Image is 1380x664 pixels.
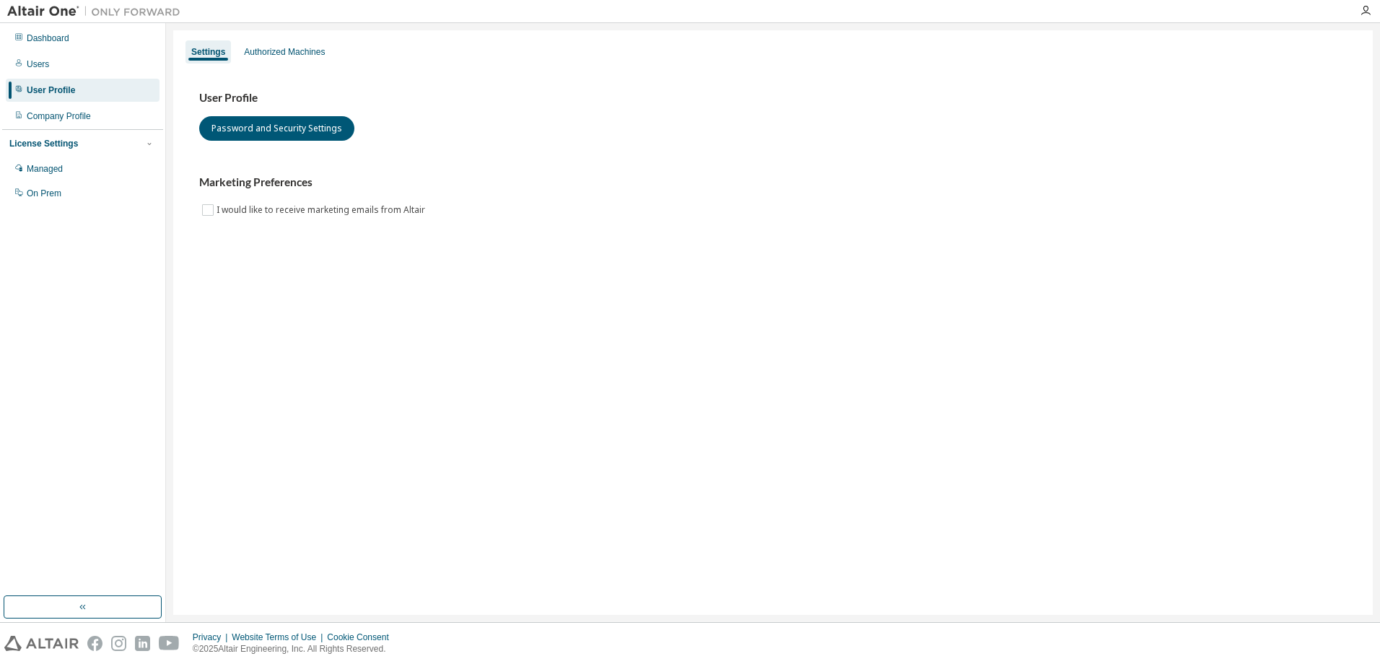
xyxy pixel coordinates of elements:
div: User Profile [27,84,75,96]
div: Dashboard [27,32,69,44]
img: youtube.svg [159,636,180,651]
img: linkedin.svg [135,636,150,651]
div: Users [27,58,49,70]
p: © 2025 Altair Engineering, Inc. All Rights Reserved. [193,643,398,655]
h3: Marketing Preferences [199,175,1347,190]
div: Managed [27,163,63,175]
label: I would like to receive marketing emails from Altair [217,201,428,219]
div: Cookie Consent [327,632,397,643]
button: Password and Security Settings [199,116,354,141]
img: Altair One [7,4,188,19]
div: Authorized Machines [244,46,325,58]
div: License Settings [9,138,78,149]
h3: User Profile [199,91,1347,105]
div: On Prem [27,188,61,199]
img: instagram.svg [111,636,126,651]
div: Company Profile [27,110,91,122]
div: Privacy [193,632,232,643]
img: facebook.svg [87,636,102,651]
div: Settings [191,46,225,58]
img: altair_logo.svg [4,636,79,651]
div: Website Terms of Use [232,632,327,643]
